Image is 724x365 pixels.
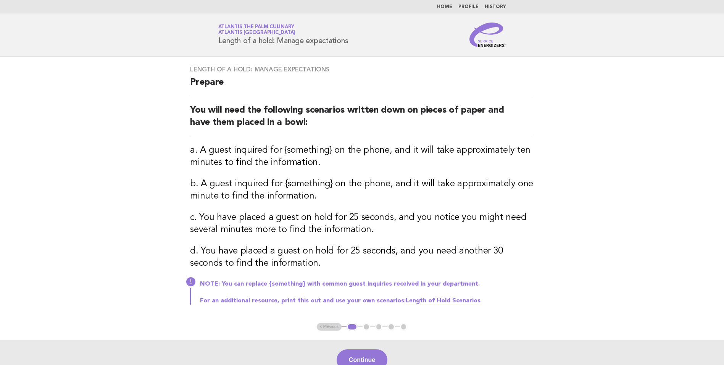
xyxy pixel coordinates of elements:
[190,76,534,95] h2: Prepare
[347,323,358,331] button: 1
[190,144,534,169] h3: a. A guest inquired for {something} on the phone, and it will take approximately ten minutes to f...
[218,24,295,35] a: Atlantis The Palm CulinaryAtlantis [GEOGRAPHIC_DATA]
[190,178,534,202] h3: b. A guest inquired for {something} on the phone, and it will take approximately one minute to fi...
[458,5,479,9] a: Profile
[218,31,295,36] span: Atlantis [GEOGRAPHIC_DATA]
[218,25,348,45] h1: Length of a hold: Manage expectations
[190,245,534,270] h3: d. You have placed a guest on hold for 25 seconds, and you need another 30 seconds to find the in...
[190,212,534,236] h3: c. You have placed a guest on hold for 25 seconds, and you notice you might need several minutes ...
[200,297,534,305] p: For an additional resource, print this out and use your own scenarios:
[190,104,534,135] h2: You will need the following scenarios written down on pieces of paper and have them placed in a b...
[437,5,452,9] a: Home
[190,66,534,73] h3: Length of a hold: Manage expectations
[200,280,534,288] p: NOTE: You can replace {something} with common guest inquiries received in your department.
[469,23,506,47] img: Service Energizers
[485,5,506,9] a: History
[406,298,481,304] a: Length of Hold Scenarios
